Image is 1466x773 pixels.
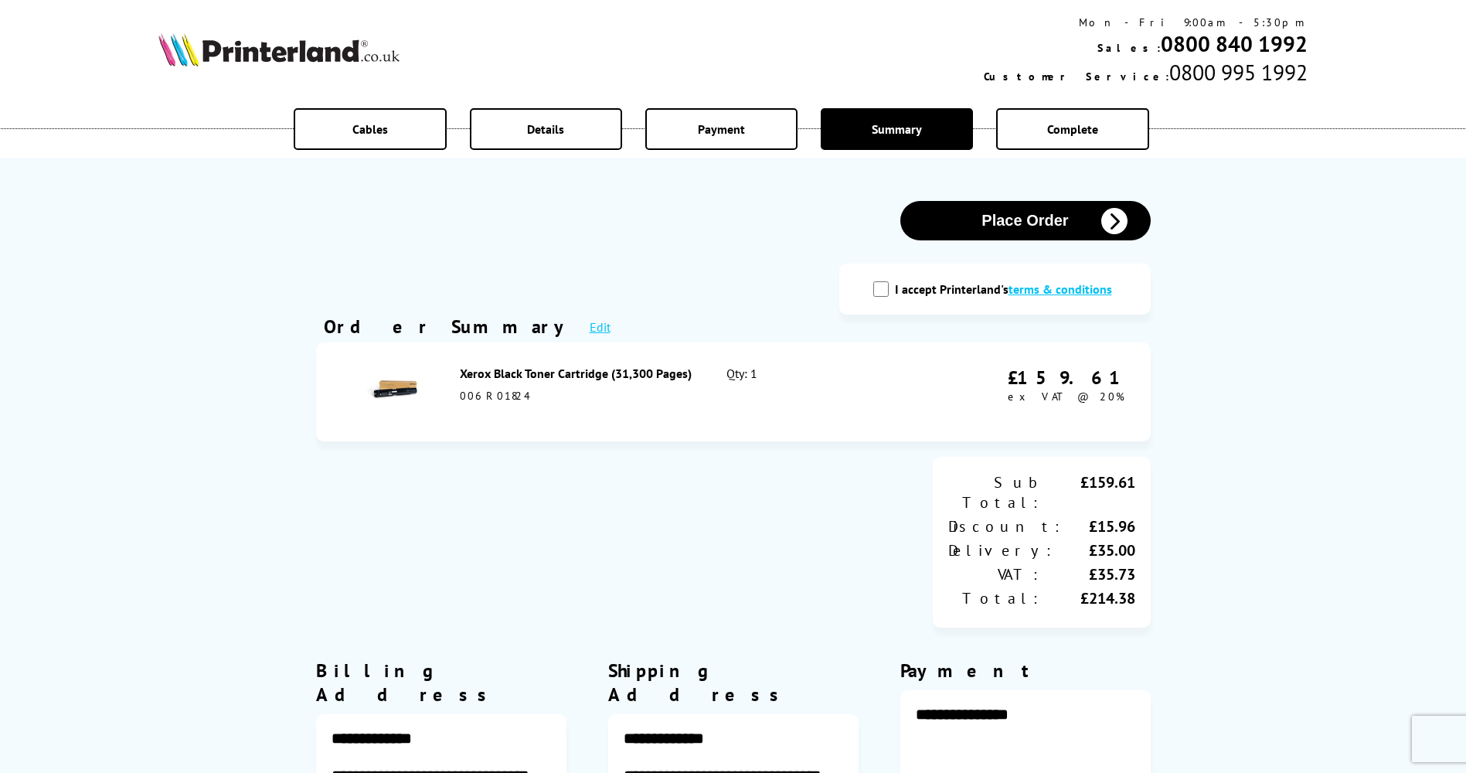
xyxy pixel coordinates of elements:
div: Delivery: [948,540,1055,560]
a: 0800 840 1992 [1161,29,1308,58]
div: Qty: 1 [726,366,886,418]
div: £35.73 [1042,564,1135,584]
div: Discount: [948,516,1063,536]
div: Xerox Black Toner Cartridge (31,300 Pages) [460,366,693,381]
span: ex VAT @ 20% [1008,390,1124,404]
div: Sub Total: [948,472,1042,512]
div: Shipping Address [608,659,859,707]
img: Printerland Logo [158,32,400,66]
span: Complete [1047,121,1098,137]
div: 006R01824 [460,389,693,403]
span: Customer Service: [984,70,1169,83]
div: £159.61 [1042,472,1135,512]
span: Details [527,121,564,137]
label: I accept Printerland's [895,281,1120,297]
span: Summary [872,121,922,137]
img: Xerox Black Toner Cartridge (31,300 Pages) [365,363,419,417]
a: modal_tc [1009,281,1112,297]
button: Place Order [900,201,1151,240]
span: 0800 995 1992 [1169,58,1308,87]
div: £35.00 [1055,540,1135,560]
div: Payment [900,659,1151,683]
span: Payment [698,121,745,137]
div: £15.96 [1063,516,1135,536]
div: £159.61 [1008,366,1128,390]
span: Cables [352,121,388,137]
div: Total: [948,588,1042,608]
a: Edit [590,319,611,335]
div: Order Summary [324,315,574,339]
div: Mon - Fri 9:00am - 5:30pm [984,15,1308,29]
div: £214.38 [1042,588,1135,608]
span: Sales: [1097,41,1161,55]
div: Billing Address [316,659,566,707]
div: VAT: [948,564,1042,584]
